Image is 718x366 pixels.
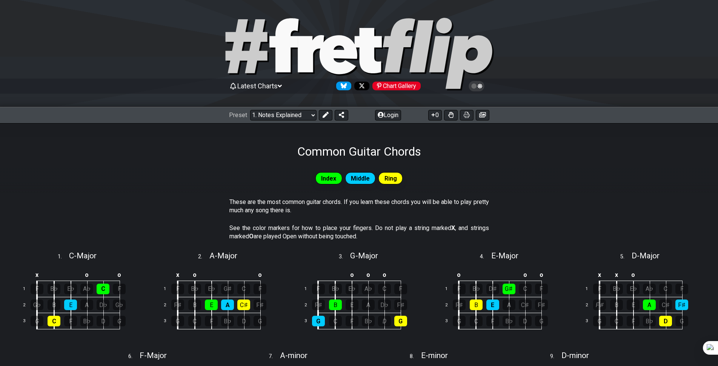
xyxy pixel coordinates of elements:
div: F [171,284,184,294]
div: A [643,300,656,310]
span: 1 . [58,253,69,261]
div: F♯ [312,300,325,310]
a: Follow #fretflip at Bluesky [333,82,351,90]
span: Latest Charts [237,82,278,90]
td: 1 [19,281,37,297]
div: A [362,300,375,310]
span: A - minor [280,351,307,360]
button: 0 [428,110,442,120]
button: Edit Preset [319,110,332,120]
td: o [450,269,468,281]
a: #fretflip at Pinterest [369,82,421,90]
button: Toggle Dexterity for all fretkits [444,110,458,120]
div: G♯ [503,284,515,294]
div: C [188,316,201,326]
td: 2 [159,297,177,313]
div: A [503,300,515,310]
div: G [394,316,407,326]
div: A♭ [80,284,93,294]
div: C♯ [237,300,250,310]
td: o [376,269,392,281]
div: E♭ [627,284,640,294]
div: D [378,316,391,326]
div: B [610,300,623,310]
td: 3 [441,313,459,329]
span: 9 . [550,352,561,361]
div: C [519,284,532,294]
div: B♭ [329,284,342,294]
div: F♯ [394,300,407,310]
td: 3 [300,313,318,329]
div: A♭ [362,284,375,294]
div: B♭ [610,284,623,294]
div: Chart Gallery [372,82,421,90]
strong: X [451,224,455,232]
div: B [188,300,201,310]
div: F♯ [675,300,688,310]
div: C [48,316,60,326]
div: D [659,316,672,326]
span: 8 . [410,352,421,361]
div: F [64,316,77,326]
div: G [113,316,126,326]
div: G [453,316,466,326]
div: F [593,284,606,294]
div: E [64,300,77,310]
span: Preset [229,111,247,119]
span: D - Major [632,251,660,260]
span: 7 . [269,352,280,361]
div: D♭ [378,300,391,310]
div: F♯ [254,300,266,310]
div: G♯ [221,284,234,294]
span: A - Major [209,251,237,260]
div: E [627,300,640,310]
div: F [675,284,688,294]
td: 3 [581,313,600,329]
td: o [517,269,533,281]
div: C [237,284,250,294]
div: G [312,316,325,326]
span: 4 . [480,253,491,261]
div: G [171,316,184,326]
td: o [533,269,549,281]
div: C♯ [659,300,672,310]
div: F [312,284,325,294]
td: 1 [300,281,318,297]
span: 3 . [339,253,350,261]
td: 2 [300,297,318,313]
div: B [329,300,342,310]
td: o [252,269,268,281]
div: A [221,300,234,310]
div: G [254,316,266,326]
div: F [535,284,548,294]
a: Follow #fretflip at X [351,82,369,90]
div: D♯ [486,284,499,294]
div: A♭ [643,284,656,294]
div: F [394,284,407,294]
td: 3 [19,313,37,329]
div: D [237,316,250,326]
div: F [346,316,358,326]
span: E - Major [491,251,518,260]
div: C♯ [519,300,532,310]
div: B♭ [470,284,483,294]
div: G [593,316,606,326]
td: 1 [159,281,177,297]
div: G [31,316,43,326]
div: C [659,284,672,294]
span: C - Major [69,251,97,260]
td: o [186,269,203,281]
div: F [486,316,499,326]
td: 2 [19,297,37,313]
button: Share Preset [335,110,348,120]
div: B♭ [48,284,60,294]
td: 3 [159,313,177,329]
div: C [97,284,109,294]
td: x [591,269,608,281]
div: B♭ [221,316,234,326]
td: o [360,269,376,281]
div: B [470,300,483,310]
h1: Common Guitar Chords [297,144,421,159]
div: G [535,316,548,326]
div: F [627,316,640,326]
